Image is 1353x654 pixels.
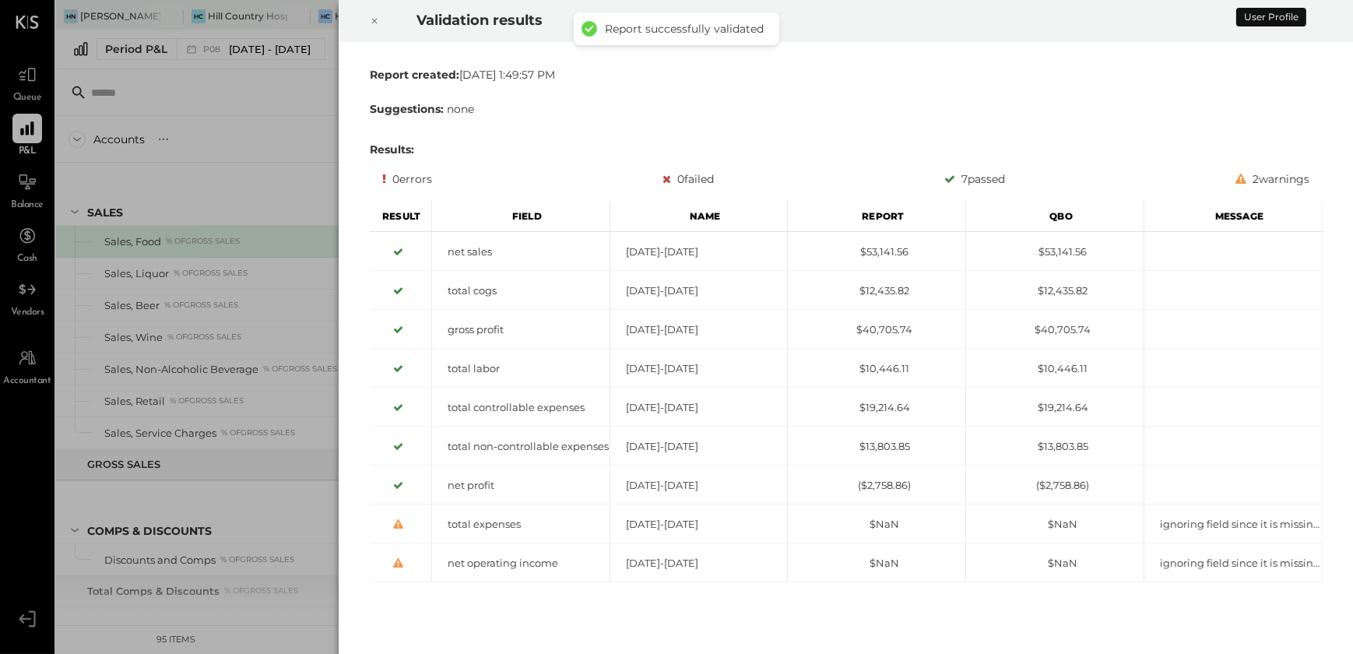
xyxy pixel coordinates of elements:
h2: Validation results [416,1,1166,40]
div: $40,705.74 [788,322,965,337]
div: Qbo [966,201,1144,232]
div: 2 warnings [1235,170,1309,188]
div: total expenses [432,517,610,532]
div: [DATE]-[DATE] [610,478,787,493]
div: total cogs [432,283,610,298]
div: [DATE]-[DATE] [610,244,787,259]
div: Field [432,201,610,232]
div: Report successfully validated [605,22,764,36]
div: [DATE]-[DATE] [610,556,787,571]
div: $12,435.82 [788,283,965,298]
div: [DATE]-[DATE] [610,322,787,337]
div: $NaN [788,517,965,532]
div: [DATE]-[DATE] [610,400,787,415]
div: $13,803.85 [788,439,965,454]
div: ($2,758.86) [966,478,1144,493]
div: ignoring field since it is missing or hidden from report [1144,517,1321,532]
div: [DATE]-[DATE] [610,439,787,454]
div: $19,214.64 [788,400,965,415]
div: gross profit [432,322,610,337]
div: [DATE]-[DATE] [610,361,787,376]
div: net profit [432,478,610,493]
b: Report created: [370,68,459,82]
div: $10,446.11 [788,361,965,376]
div: total controllable expenses [432,400,610,415]
div: ignoring field since it is missing or hidden from report [1144,556,1321,571]
b: Results: [370,142,414,156]
div: 0 failed [662,170,714,188]
div: [DATE] 1:49:57 PM [370,67,1323,83]
div: Result [370,201,432,232]
div: $40,705.74 [966,322,1144,337]
div: User Profile [1236,8,1306,26]
div: $53,141.56 [966,244,1144,259]
div: $53,141.56 [788,244,965,259]
div: Message [1144,201,1322,232]
div: net operating income [432,556,610,571]
div: $12,435.82 [966,283,1144,298]
div: $NaN [966,556,1144,571]
div: $13,803.85 [966,439,1144,454]
div: Name [610,201,788,232]
div: [DATE]-[DATE] [610,283,787,298]
div: 7 passed [944,170,1005,188]
div: total labor [432,361,610,376]
div: $NaN [966,517,1144,532]
div: 0 errors [382,170,432,188]
div: $19,214.64 [966,400,1144,415]
div: $NaN [788,556,965,571]
div: [DATE]-[DATE] [610,517,787,532]
div: total non-controllable expenses [432,439,610,454]
b: Suggestions: [370,102,444,116]
div: ($2,758.86) [788,478,965,493]
div: net sales [432,244,610,259]
div: $10,446.11 [966,361,1144,376]
div: Report [788,201,966,232]
span: none [447,102,474,116]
